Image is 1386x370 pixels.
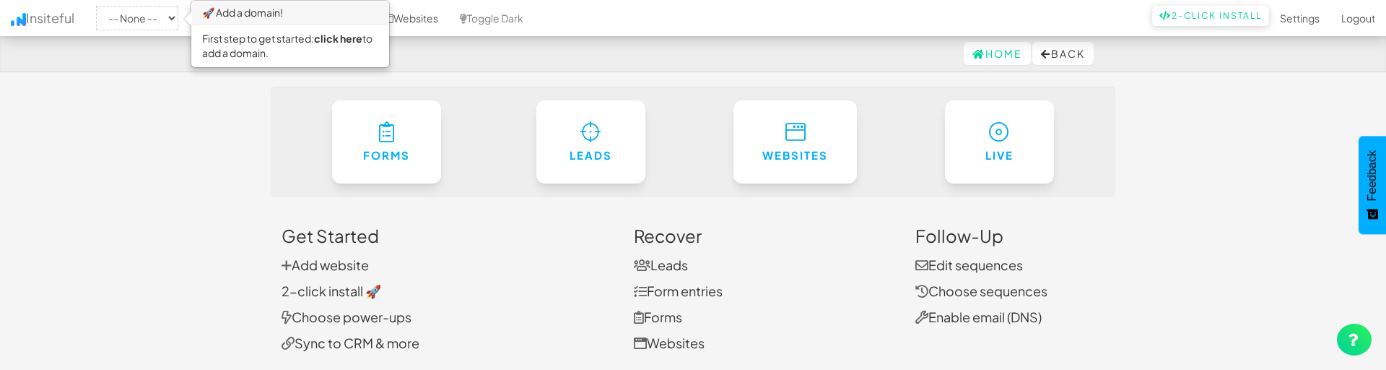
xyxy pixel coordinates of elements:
a: Choose sequences [915,283,1047,299]
a: Sync to CRM & more [282,335,419,351]
button: Feedback - Show survey [1359,136,1386,234]
a: Websites [634,335,705,351]
h6: Leads [565,150,617,162]
img: icon.png [11,13,26,26]
a: Add website [282,257,369,273]
h3: Get Started [282,226,612,245]
a: Edit sequences [915,257,1023,273]
a: 2-click install 🚀 [282,283,381,299]
h6: Websites [762,150,828,162]
a: Enable email (DNS) [915,309,1042,325]
div: First step to get started: to add a domain. [192,25,388,66]
a: Forms [634,309,682,325]
h3: Follow-Up [915,226,1105,245]
h6: Live [974,150,1026,162]
span: Feedback [1366,150,1379,201]
a: Leads [634,257,688,273]
a: Choose power-ups [282,309,411,325]
h6: Forms [361,150,413,162]
h3: Recover [634,226,894,245]
a: Form entries [634,283,723,299]
a: 2-Click Install [1152,6,1269,26]
h3: 🚀 Add a domain! [192,1,388,25]
a: Home [964,42,1031,65]
a: click here [314,32,362,45]
button: Back [1032,42,1094,65]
